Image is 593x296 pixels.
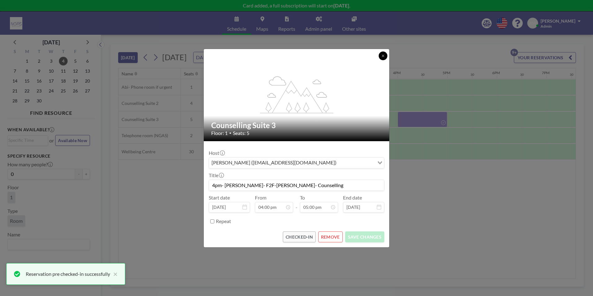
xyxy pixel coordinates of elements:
[209,150,224,156] label: Host
[211,130,228,136] span: Floor: 1
[300,195,305,201] label: To
[211,121,382,130] h2: Counselling Suite 3
[233,130,249,136] span: Seats: 5
[296,197,297,210] span: -
[209,158,384,168] div: Search for option
[209,195,230,201] label: Start date
[343,195,362,201] label: End date
[260,76,333,113] g: flex-grow: 1.2;
[209,180,384,191] input: (No title)
[338,159,374,167] input: Search for option
[318,231,343,242] button: REMOVE
[216,218,231,224] label: Repeat
[26,270,110,278] div: Reservation pre checked-in successfully
[210,159,338,167] span: [PERSON_NAME] ([EMAIL_ADDRESS][DOMAIN_NAME])
[283,231,316,242] button: CHECKED-IN
[345,231,384,242] button: SAVE CHANGES
[110,270,118,278] button: close
[209,172,223,178] label: Title
[229,131,231,135] span: •
[255,195,266,201] label: From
